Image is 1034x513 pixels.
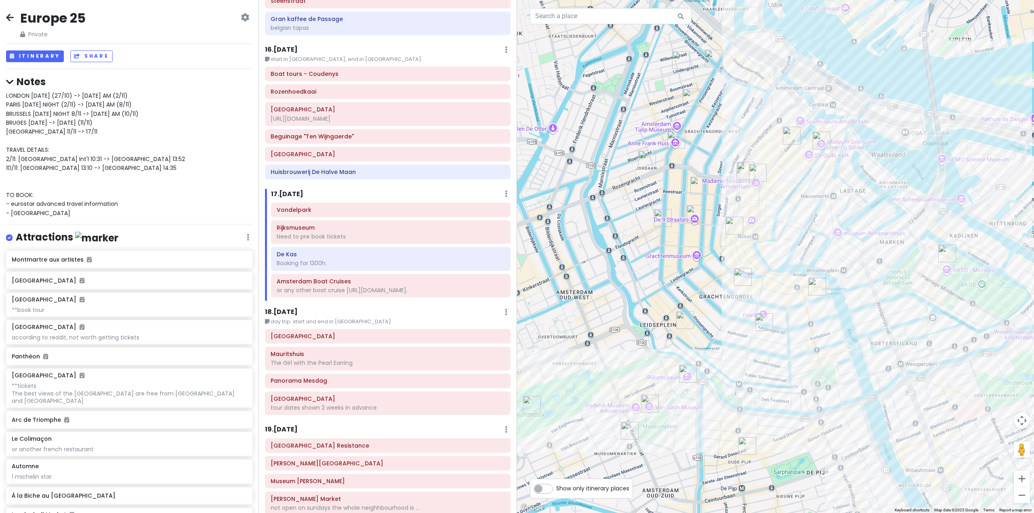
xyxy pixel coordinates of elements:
div: Albert Cuyp Market [738,437,756,455]
h2: Europe 25 [20,10,86,27]
div: tour dates shown 2 weeks in advance [271,404,505,411]
div: or any other boat cruise [URL][DOMAIN_NAME].. [277,287,505,294]
i: Added to itinerary [80,324,84,330]
div: **tickets The best views of the [GEOGRAPHIC_DATA] are free from [GEOGRAPHIC_DATA] and [GEOGRAPHIC... [12,382,246,404]
h6: De Kas [277,251,505,258]
h6: Panthéon [12,353,246,360]
span: LONDON [DATE] (27/10) -> [DATE] AM (2/11) PARIS [DATE] NIGHT (2/11) -> [DATE] AM (8/11) BRUSSELS ... [6,92,185,217]
div: The Papeneiland Café [705,50,723,67]
h6: Albert Cuyp Market [271,495,505,503]
span: Show only itinerary places [556,484,629,493]
h6: Beguinage "Ten Wijngaerde" [271,133,505,140]
div: Royal Palace Amsterdam [737,162,754,180]
h4: Attractions [16,231,118,244]
div: Vondelpark [523,396,541,414]
div: The Pantry [676,311,694,329]
i: Added to itinerary [80,278,84,283]
div: Dam Square [749,164,767,182]
h6: Automne [12,463,39,470]
button: Keyboard shortcuts [895,507,929,513]
div: Museum Van Loon [755,313,773,331]
div: Willet-Holthuysen Museum [808,278,826,295]
div: Negen Straatjes [687,205,704,223]
span: Map data ©2025 Google [934,508,978,512]
div: Luna [672,51,690,69]
div: not open on sundays the whole neighhbourhood is ... [271,504,505,511]
h6: Montmartre aux artistes [12,256,246,263]
img: marker [75,232,118,244]
input: Search a place [530,8,691,24]
h6: Arc de Triomphe [12,416,246,423]
div: or another french restaurant [12,446,246,453]
button: Itinerary [6,50,64,62]
div: The Concertgebouw [621,422,639,440]
img: Google [519,503,546,513]
h6: Rijksmuseum [277,224,505,231]
h6: Verzetsmuseum Amsterdam - Museum of WWII Resistance [271,442,505,449]
h4: Notes [6,75,252,88]
div: [URL][DOMAIN_NAME] [271,115,505,122]
i: Added to itinerary [87,257,92,262]
div: Houseboat Museum [654,209,672,227]
a: Click to see this area on Google Maps [519,503,546,513]
h6: 16 . [DATE] [265,46,298,54]
h6: Museum Van Loon [271,477,505,485]
i: Added to itinerary [43,354,48,359]
h6: Groeninge Museum [271,106,505,113]
div: Van Gogh Museum [641,395,659,412]
h6: [GEOGRAPHIC_DATA] [12,277,246,284]
h6: Huisbrouwerij De Halve Maan [271,168,505,176]
a: Report a map error [999,508,1032,512]
h6: Royal Delft [271,333,505,340]
h6: [GEOGRAPHIC_DATA] [12,372,84,379]
div: Ons' Lieve Heer op Solder (Our Lord in the Attic Museum) [813,132,830,149]
h6: Le Colimaçon [12,435,52,442]
h6: Willet-Holthuysen Museum [271,460,505,467]
div: Jordaan [638,151,656,168]
button: Zoom out [1014,487,1030,503]
button: Zoom in [1014,471,1030,487]
h6: 18 . [DATE] [265,308,298,316]
div: The Girl with the Pearl Earring [271,359,505,366]
h6: [GEOGRAPHIC_DATA] [12,296,84,303]
div: Secret Garden [734,268,752,286]
div: Anne Frank House [667,131,685,149]
div: according to reddit, not worth getting tickets [12,334,246,341]
div: Need to pre book tickets [277,233,505,240]
div: Damrak [783,127,801,144]
small: day trip. start and end in [GEOGRAPHIC_DATA] [265,318,511,326]
h6: Amsterdam Boat Cruises [277,278,505,285]
small: start in [GEOGRAPHIC_DATA], end in [GEOGRAPHIC_DATA] [265,55,511,63]
h6: Gran kaffee de Passage [271,15,505,23]
button: Map camera controls [1014,412,1030,429]
div: Fabienne Chapot [690,177,708,195]
h6: Mauritshuis [271,350,505,358]
button: Share [70,50,112,62]
h6: Vondelpark [277,206,505,214]
h6: Minnewater Park [271,151,505,158]
div: belgian tapas [271,24,505,31]
i: Added to itinerary [80,373,84,378]
h6: [GEOGRAPHIC_DATA] [12,323,84,331]
i: Added to itinerary [64,417,69,423]
div: 1 michelin star [12,473,246,480]
h6: 17 . [DATE] [271,190,303,199]
h6: Peace Palace [271,395,505,402]
a: Terms (opens in new tab) [983,508,994,512]
div: Verzetsmuseum Amsterdam - Museum of WWII Resistance [938,245,956,262]
div: Begijnhof [725,217,743,235]
h6: Boat tours - Coudenys [271,70,505,77]
i: Added to itinerary [80,297,84,302]
h6: 19 . [DATE] [265,425,298,434]
h6: Panorama Mesdag [271,377,505,384]
button: Drag Pegman onto the map to open Street View [1014,442,1030,458]
h6: Rozenhoedkaai [271,88,505,95]
div: Booking for 1300h. [277,260,505,267]
div: **book tour [12,306,246,314]
h6: À la Biche au [GEOGRAPHIC_DATA] [12,492,246,499]
div: New Dutch Amsterdam [683,89,700,107]
span: Private [20,30,86,39]
div: Rijksmuseum [679,365,697,383]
